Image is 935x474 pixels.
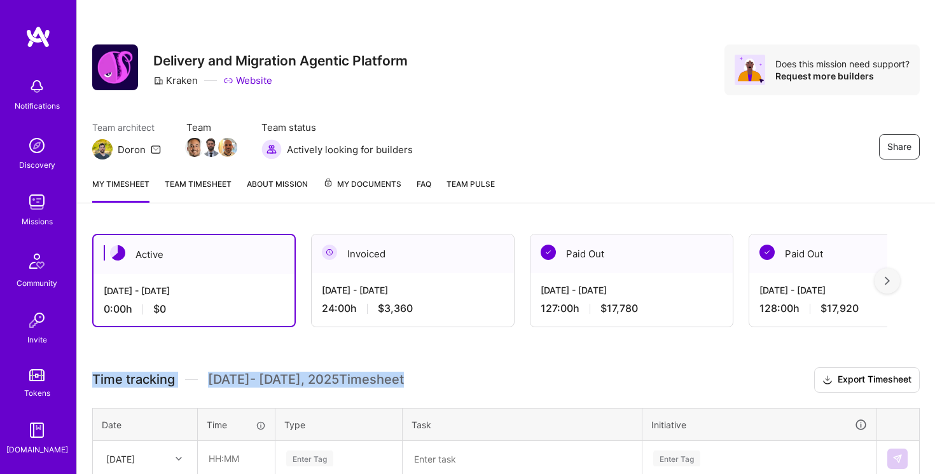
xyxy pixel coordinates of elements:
img: guide book [24,417,50,443]
div: Tokens [24,386,50,400]
span: Share [887,140,911,153]
span: Team [186,121,236,134]
div: Time [207,418,266,431]
img: Team Architect [92,139,113,159]
div: Enter Tag [286,449,333,468]
div: [DATE] [106,452,135,465]
a: Team Pulse [447,177,495,203]
img: Paid Out [759,245,775,260]
img: tokens [29,369,45,381]
i: icon Mail [151,144,161,154]
div: Request more builders [775,70,910,82]
div: 127:00 h [541,302,723,315]
a: My timesheet [92,177,149,203]
button: Share [879,134,920,159]
div: [DATE] - [DATE] [541,283,723,297]
span: [DATE] - [DATE] , 2025 Timesheet [208,372,404,388]
div: Invoiced [312,234,514,273]
i: icon Download [822,374,833,387]
div: 0:00 h [104,302,284,316]
img: Team Member Avatar [185,138,204,157]
span: My Documents [323,177,401,191]
div: Missions [22,215,53,228]
a: Team Member Avatar [186,137,203,158]
a: About Mission [247,177,308,203]
span: Time tracking [92,372,175,388]
a: Team Member Avatar [203,137,219,158]
img: Invite [24,308,50,333]
span: Team Pulse [447,179,495,189]
img: Team Member Avatar [218,138,237,157]
a: FAQ [417,177,431,203]
h3: Delivery and Migration Agentic Platform [153,53,408,69]
div: [DOMAIN_NAME] [6,443,68,456]
i: icon CompanyGray [153,76,163,86]
img: bell [24,74,50,99]
div: Paid Out [530,234,733,273]
img: logo [25,25,51,48]
a: Team Member Avatar [219,137,236,158]
div: Invite [27,333,47,346]
span: $17,780 [600,302,638,315]
img: Active [110,245,125,261]
div: Initiative [651,417,868,432]
div: Active [93,235,294,274]
img: Avatar [735,55,765,85]
a: Team timesheet [165,177,232,203]
img: Invoiced [322,245,337,260]
img: teamwork [24,189,50,215]
div: [DATE] - [DATE] [104,284,284,297]
div: 24:00 h [322,302,504,315]
span: $0 [153,302,166,316]
img: Company Logo [92,44,138,90]
span: Actively looking for builders [287,143,413,156]
a: My Documents [323,177,401,203]
div: Notifications [15,99,60,112]
button: Export Timesheet [814,367,920,393]
span: $3,360 [378,302,413,315]
span: Team status [261,121,413,134]
img: Community [22,246,52,276]
div: Does this mission need support? [775,58,910,70]
span: $17,920 [821,302,859,315]
a: Website [223,74,272,87]
img: Actively looking for builders [261,139,282,159]
div: Doron [118,143,146,156]
div: [DATE] - [DATE] [322,283,504,297]
th: Task [403,408,642,441]
img: discovery [24,133,50,158]
span: Team architect [92,121,161,134]
img: Paid Out [541,245,556,260]
img: right [885,276,890,285]
i: icon Chevron [176,456,182,462]
div: Discovery [19,158,55,172]
th: Date [93,408,198,441]
img: Submit [892,454,903,464]
div: Community [17,276,57,290]
div: Enter Tag [653,449,700,468]
div: Kraken [153,74,198,87]
img: Team Member Avatar [202,138,221,157]
th: Type [275,408,403,441]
